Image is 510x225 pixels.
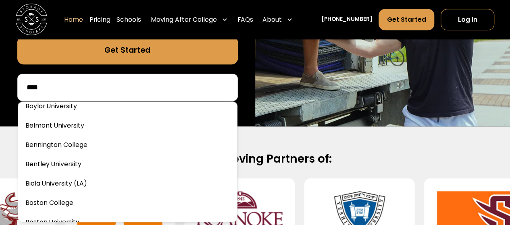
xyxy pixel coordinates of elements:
a: Home [64,9,83,31]
a: Pricing [90,9,110,31]
div: About [259,9,296,31]
a: FAQs [237,9,253,31]
img: Storage Scholars main logo [16,4,47,35]
div: About [262,15,282,24]
div: Moving After College [151,15,217,24]
a: Get Started [379,9,434,30]
a: Schools [117,9,141,31]
a: Log In [441,9,494,30]
div: Moving After College [148,9,231,31]
a: [PHONE_NUMBER] [321,16,373,24]
h2: Official Moving Partners of: [25,152,485,166]
a: Get Started [17,36,238,64]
